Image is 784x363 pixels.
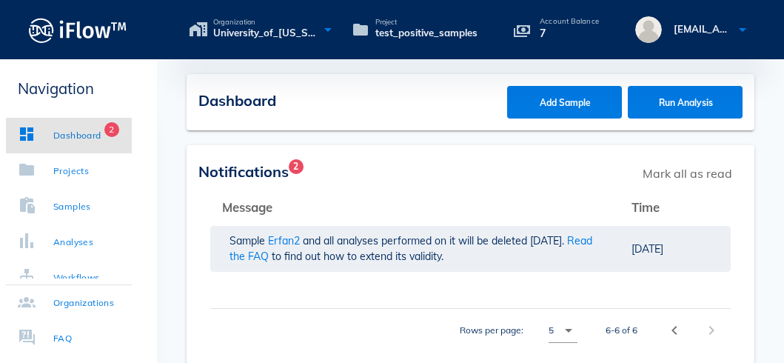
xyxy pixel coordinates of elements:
[643,97,728,108] span: Run Analysis
[222,199,272,215] span: Message
[53,164,89,179] div: Projects
[522,97,608,108] span: Add Sample
[104,122,119,137] span: Badge
[268,234,303,247] span: Erfan2
[53,331,72,346] div: FAQ
[289,159,304,174] span: Badge
[631,199,660,215] span: Time
[635,157,740,190] span: Mark all as read
[53,270,100,285] div: Workflows
[710,289,766,345] iframe: Drift Widget Chat Controller
[540,18,599,25] p: Account Balance
[549,324,554,337] div: 5
[460,309,577,352] div: Rows per page:
[540,25,599,41] p: 7
[272,250,446,263] span: to find out how to extend its validity.
[549,319,577,342] div: 5Rows per page:
[375,19,478,26] span: Project
[53,235,93,250] div: Analyses
[666,322,683,339] i: chevron_left
[210,190,620,225] th: Message
[635,16,662,43] img: avatar.16069ca8.svg
[53,199,91,214] div: Samples
[229,234,268,247] span: Sample
[620,190,731,225] th: Time: Not sorted. Activate to sort ascending.
[6,77,132,100] p: Navigation
[213,26,319,41] span: University_of_[US_STATE]
[375,26,478,41] span: test_positive_samples
[661,317,688,344] button: Previous page
[213,19,319,26] span: Organization
[198,91,276,110] span: Dashboard
[198,162,289,181] span: Notifications
[631,242,663,256] span: [DATE]
[53,128,101,143] div: Dashboard
[303,234,567,247] span: and all analyses performed on it will be deleted [DATE].
[53,296,114,310] div: Organizations
[560,322,577,339] i: arrow_drop_down
[507,86,622,119] button: Add Sample
[606,324,637,337] div: 6-6 of 6
[628,86,743,119] button: Run Analysis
